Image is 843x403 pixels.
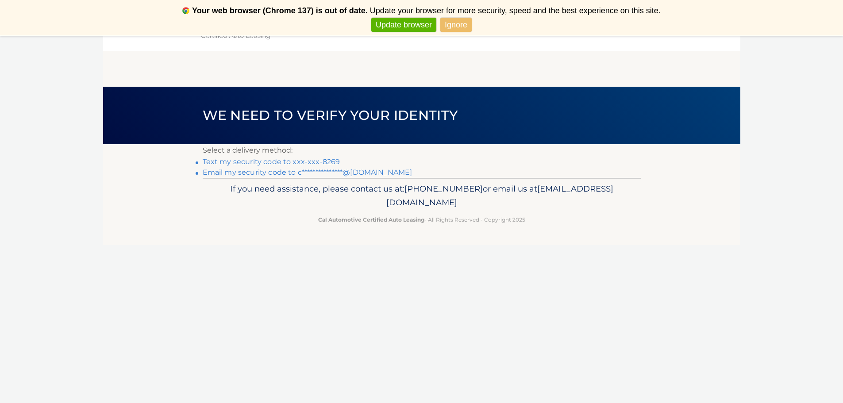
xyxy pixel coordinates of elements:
[318,216,424,223] strong: Cal Automotive Certified Auto Leasing
[208,182,635,210] p: If you need assistance, please contact us at: or email us at
[440,18,472,32] a: Ignore
[192,6,368,15] b: Your web browser (Chrome 137) is out of date.
[203,144,641,157] p: Select a delivery method:
[203,107,458,123] span: We need to verify your identity
[203,157,340,166] a: Text my security code to xxx-xxx-8269
[371,18,436,32] a: Update browser
[370,6,661,15] span: Update your browser for more security, speed and the best experience on this site.
[208,215,635,224] p: - All Rights Reserved - Copyright 2025
[404,184,483,194] span: [PHONE_NUMBER]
